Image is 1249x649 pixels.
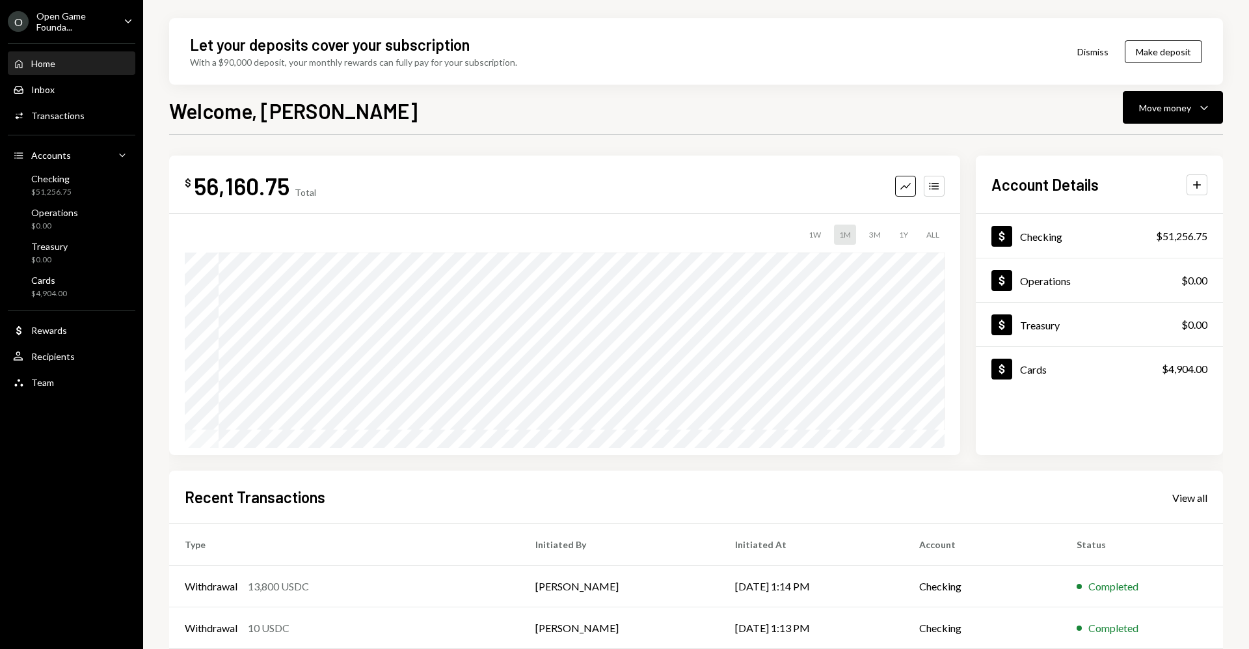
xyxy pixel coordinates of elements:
[190,55,517,69] div: With a $90,000 deposit, your monthly rewards can fully pay for your subscription.
[8,143,135,167] a: Accounts
[185,579,237,594] div: Withdrawal
[1061,524,1223,566] th: Status
[864,225,886,245] div: 3M
[31,221,78,232] div: $0.00
[520,524,719,566] th: Initiated By
[1088,579,1138,594] div: Completed
[976,347,1223,391] a: Cards$4,904.00
[1181,273,1207,288] div: $0.00
[8,237,135,268] a: Treasury$0.00
[904,566,1061,607] td: Checking
[190,34,470,55] div: Let your deposits cover your subscription
[1020,275,1071,287] div: Operations
[31,288,67,299] div: $4,904.00
[1020,319,1060,331] div: Treasury
[1162,361,1207,377] div: $4,904.00
[31,207,78,218] div: Operations
[719,607,904,649] td: [DATE] 1:13 PM
[194,171,289,200] div: 56,160.75
[8,370,135,394] a: Team
[719,524,904,566] th: Initiated At
[8,203,135,234] a: Operations$0.00
[31,150,71,161] div: Accounts
[8,11,29,32] div: O
[8,169,135,200] a: Checking$51,256.75
[1123,91,1223,124] button: Move money
[1088,620,1138,636] div: Completed
[31,325,67,336] div: Rewards
[976,303,1223,346] a: Treasury$0.00
[904,524,1061,566] th: Account
[31,377,54,388] div: Team
[520,566,719,607] td: [PERSON_NAME]
[169,524,520,566] th: Type
[31,351,75,362] div: Recipients
[248,579,309,594] div: 13,800 USDC
[1181,317,1207,333] div: $0.00
[8,51,135,75] a: Home
[31,58,55,69] div: Home
[803,225,826,245] div: 1W
[976,214,1223,258] a: Checking$51,256.75
[31,187,72,198] div: $51,256.75
[36,10,113,33] div: Open Game Founda...
[8,104,135,127] a: Transactions
[185,620,237,636] div: Withdrawal
[1156,228,1207,244] div: $51,256.75
[8,344,135,368] a: Recipients
[1125,40,1202,63] button: Make deposit
[904,607,1061,649] td: Checking
[31,84,55,95] div: Inbox
[169,98,418,124] h1: Welcome, [PERSON_NAME]
[520,607,719,649] td: [PERSON_NAME]
[248,620,289,636] div: 10 USDC
[1020,363,1047,376] div: Cards
[185,176,191,189] div: $
[31,241,68,252] div: Treasury
[185,486,325,508] h2: Recent Transactions
[31,275,67,286] div: Cards
[31,173,72,184] div: Checking
[1020,230,1062,243] div: Checking
[1061,36,1125,67] button: Dismiss
[8,77,135,101] a: Inbox
[921,225,945,245] div: ALL
[8,318,135,342] a: Rewards
[976,258,1223,302] a: Operations$0.00
[1172,490,1207,504] a: View all
[834,225,856,245] div: 1M
[31,255,68,266] div: $0.00
[295,187,316,198] div: Total
[991,174,1099,195] h2: Account Details
[894,225,913,245] div: 1Y
[8,271,135,302] a: Cards$4,904.00
[31,110,85,121] div: Transactions
[1139,101,1191,115] div: Move money
[719,566,904,607] td: [DATE] 1:14 PM
[1172,491,1207,504] div: View all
